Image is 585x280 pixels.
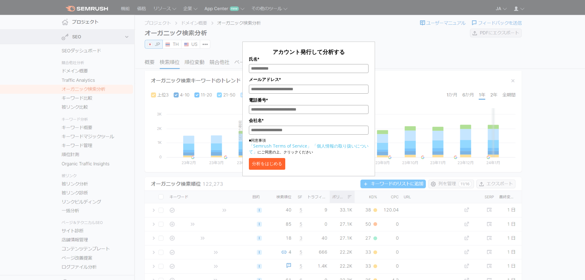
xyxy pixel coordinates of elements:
a: 「Semrush Terms of Service」 [249,143,311,149]
span: アカウント発行して分析する [273,48,345,55]
button: 分析をはじめる [249,158,285,170]
label: 電話番号* [249,97,369,103]
a: 「個人情報の取り扱いについて」 [249,143,369,155]
label: メールアドレス* [249,76,369,83]
p: ■同意事項 にご同意の上、クリックください [249,138,369,155]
